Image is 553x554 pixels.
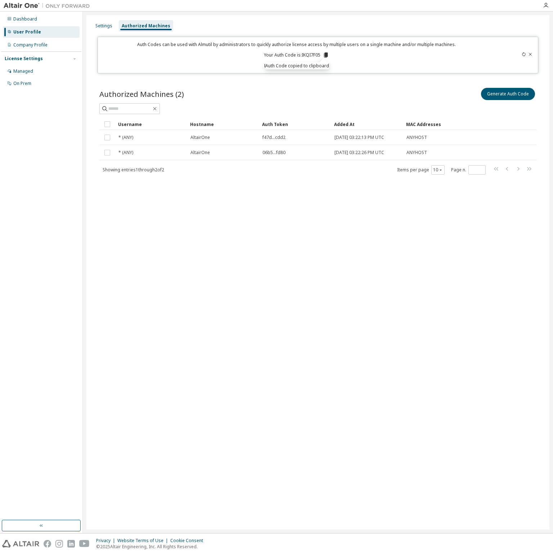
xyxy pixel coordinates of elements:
[334,150,384,156] span: [DATE] 03:22:26 PM UTC
[264,52,329,58] p: Your Auth Code is: IKQI7F05
[451,165,486,175] span: Page n.
[122,23,170,29] div: Authorized Machines
[406,150,427,156] span: ANYHOST
[334,135,384,140] span: [DATE] 03:22:13 PM UTC
[102,41,490,48] p: Auth Codes can be used with Almutil by administrators to quickly authorize license access by mult...
[262,150,286,156] span: 06b5...fd80
[13,81,31,86] div: On Prem
[265,62,329,69] div: Auth Code copied to clipboard
[96,544,207,550] p: © 2025 Altair Engineering, Inc. All Rights Reserved.
[13,42,48,48] div: Company Profile
[5,56,43,62] div: License Settings
[118,135,133,140] span: * (ANY)
[118,118,184,130] div: Username
[96,538,117,544] div: Privacy
[13,16,37,22] div: Dashboard
[190,118,256,130] div: Hostname
[103,167,164,173] span: Showing entries 1 through 2 of 2
[55,540,63,548] img: instagram.svg
[117,538,170,544] div: Website Terms of Use
[433,167,443,173] button: 10
[481,88,535,100] button: Generate Auth Code
[170,538,207,544] div: Cookie Consent
[13,29,41,35] div: User Profile
[334,118,400,130] div: Added At
[79,540,90,548] img: youtube.svg
[406,135,427,140] span: ANYHOST
[67,540,75,548] img: linkedin.svg
[190,150,210,156] span: AltairOne
[13,68,33,74] div: Managed
[102,63,490,69] p: Expires in 7 minutes, 34 seconds
[397,165,445,175] span: Items per page
[262,135,286,140] span: f47d...cdd2
[44,540,51,548] img: facebook.svg
[2,540,39,548] img: altair_logo.svg
[406,118,461,130] div: MAC Addresses
[118,150,133,156] span: * (ANY)
[262,118,328,130] div: Auth Token
[190,135,210,140] span: AltairOne
[95,23,112,29] div: Settings
[4,2,94,9] img: Altair One
[99,89,184,99] span: Authorized Machines (2)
